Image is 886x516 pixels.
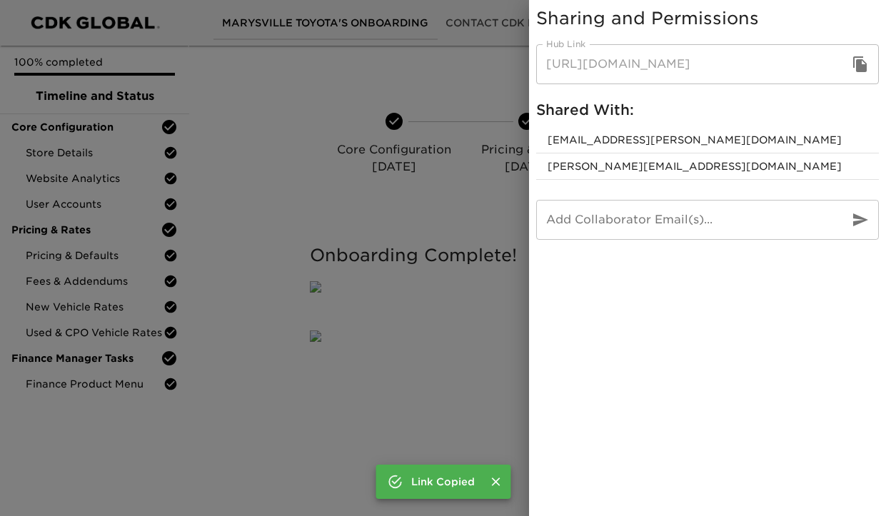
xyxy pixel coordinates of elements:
h6: Shared With: [536,98,879,121]
h5: Sharing and Permissions [536,7,879,30]
span: [EMAIL_ADDRESS][PERSON_NAME][DOMAIN_NAME] [548,133,867,147]
button: Close [486,472,505,491]
div: Link Copied [411,469,475,495]
span: [PERSON_NAME][EMAIL_ADDRESS][DOMAIN_NAME] [548,159,867,173]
